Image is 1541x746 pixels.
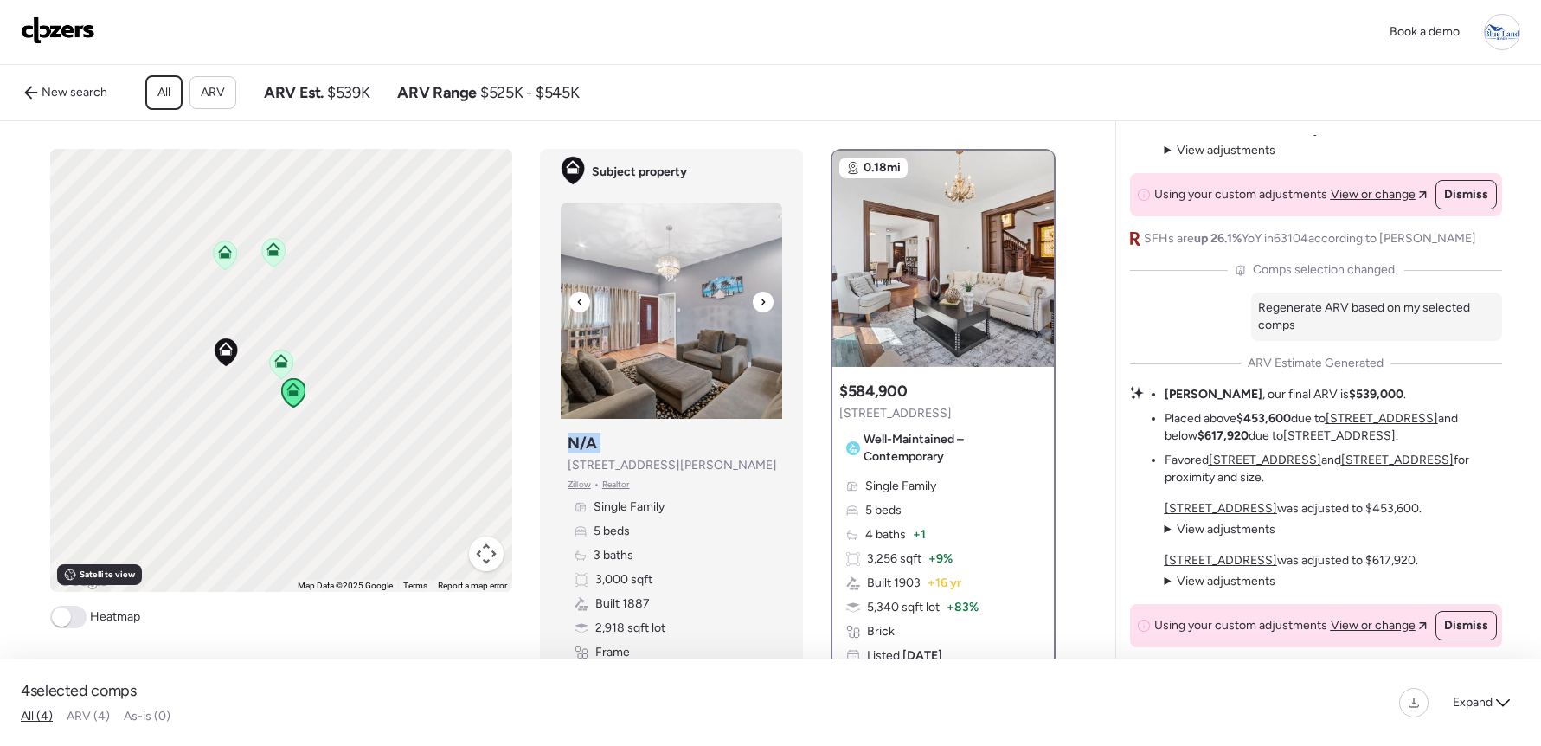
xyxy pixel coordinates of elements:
span: View adjustments [1177,143,1275,158]
a: [STREET_ADDRESS] [1326,411,1438,426]
span: 3 baths [594,547,633,564]
span: 4 selected comps [21,680,137,701]
span: Frame [595,644,630,661]
span: Expand [1453,694,1493,711]
strong: $617,920 [1197,428,1249,443]
span: + 9% [928,550,953,568]
span: 5,340 sqft lot [867,599,940,616]
span: + 16 yr [928,575,961,592]
span: View or change [1331,617,1416,634]
summary: View adjustments [1165,573,1276,590]
span: [STREET_ADDRESS][PERSON_NAME] [568,457,777,474]
span: Single Family [594,498,665,516]
span: Using your custom adjustments [1154,617,1327,634]
span: Comps selection changed. [1253,261,1397,279]
a: [STREET_ADDRESS] [1165,553,1277,568]
p: was adjusted to $617,920. [1165,552,1418,569]
span: + 83% [947,599,979,616]
span: ARV Estimate Generated [1248,355,1384,372]
a: View or change [1331,617,1427,634]
span: All [157,84,170,101]
span: Listed [867,647,942,665]
li: , our final ARV is . [1165,386,1406,403]
span: As-is (0) [124,709,170,723]
span: 4 baths [865,526,906,543]
span: Subject property [592,164,687,181]
span: + 1 [913,526,926,543]
span: • [594,478,599,492]
span: Realtor [602,478,630,492]
span: Heatmap [90,608,140,626]
span: ARV Est. [264,82,324,103]
span: [STREET_ADDRESS] [839,405,952,422]
summary: View adjustments [1165,521,1276,538]
span: $539K [327,82,369,103]
span: [DATE] [900,648,942,663]
a: [STREET_ADDRESS] [1341,453,1454,467]
span: 0.18mi [864,159,901,177]
span: 5 beds [865,502,902,519]
li: Placed above due to and below due to . [1165,410,1502,445]
a: View or change [1331,186,1427,203]
span: Dismiss [1444,186,1488,203]
a: [STREET_ADDRESS] [1283,428,1396,443]
strong: $539,000 [1349,387,1403,402]
span: 3,256 sqft [867,550,921,568]
a: Terms (opens in new tab) [403,581,427,590]
a: New search [14,79,118,106]
li: Favored and for proximity and size. [1165,452,1502,486]
span: Book a demo [1390,24,1460,39]
span: Built 1903 [867,575,921,592]
span: 3,000 sqft [595,571,652,588]
img: Google [55,569,112,592]
span: ARV (4) [67,709,110,723]
span: Satellite view [80,568,135,582]
a: Open this area in Google Maps (opens a new window) [55,569,112,592]
span: SFHs are YoY in 63104 according to [PERSON_NAME] [1144,230,1476,248]
span: View adjustments [1177,522,1275,537]
span: 5 beds [594,523,630,540]
h3: N/A [568,433,597,453]
span: Well-Maintained – Contemporary [864,431,1041,466]
img: Logo [21,16,95,44]
span: All (4) [21,709,53,723]
span: Built 1887 [595,595,650,613]
span: View adjustments [1177,574,1275,588]
span: View or change [1331,186,1416,203]
button: Map camera controls [469,537,504,571]
span: ARV [201,84,225,101]
h3: $584,900 [839,381,907,402]
span: New search [42,84,107,101]
span: Using your custom adjustments [1154,186,1327,203]
summary: View adjustments [1165,142,1276,159]
strong: $453,600 [1236,411,1291,426]
span: Map Data ©2025 Google [298,581,393,590]
span: up 26.1% [1194,231,1242,246]
span: Single Family [865,478,936,495]
span: ARV Range [397,82,477,103]
span: Dismiss [1444,617,1488,634]
p: was adjusted to $453,600. [1165,500,1422,518]
a: [STREET_ADDRESS] [1209,453,1321,467]
p: Regenerate ARV based on my selected comps [1258,299,1495,334]
a: Report a map error [438,581,507,590]
a: [STREET_ADDRESS] [1165,501,1277,516]
span: Zillow [568,478,591,492]
span: Brick [867,623,895,640]
span: $525K - $545K [480,82,579,103]
span: 2,918 sqft lot [595,620,665,637]
strong: [PERSON_NAME] [1165,387,1262,402]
